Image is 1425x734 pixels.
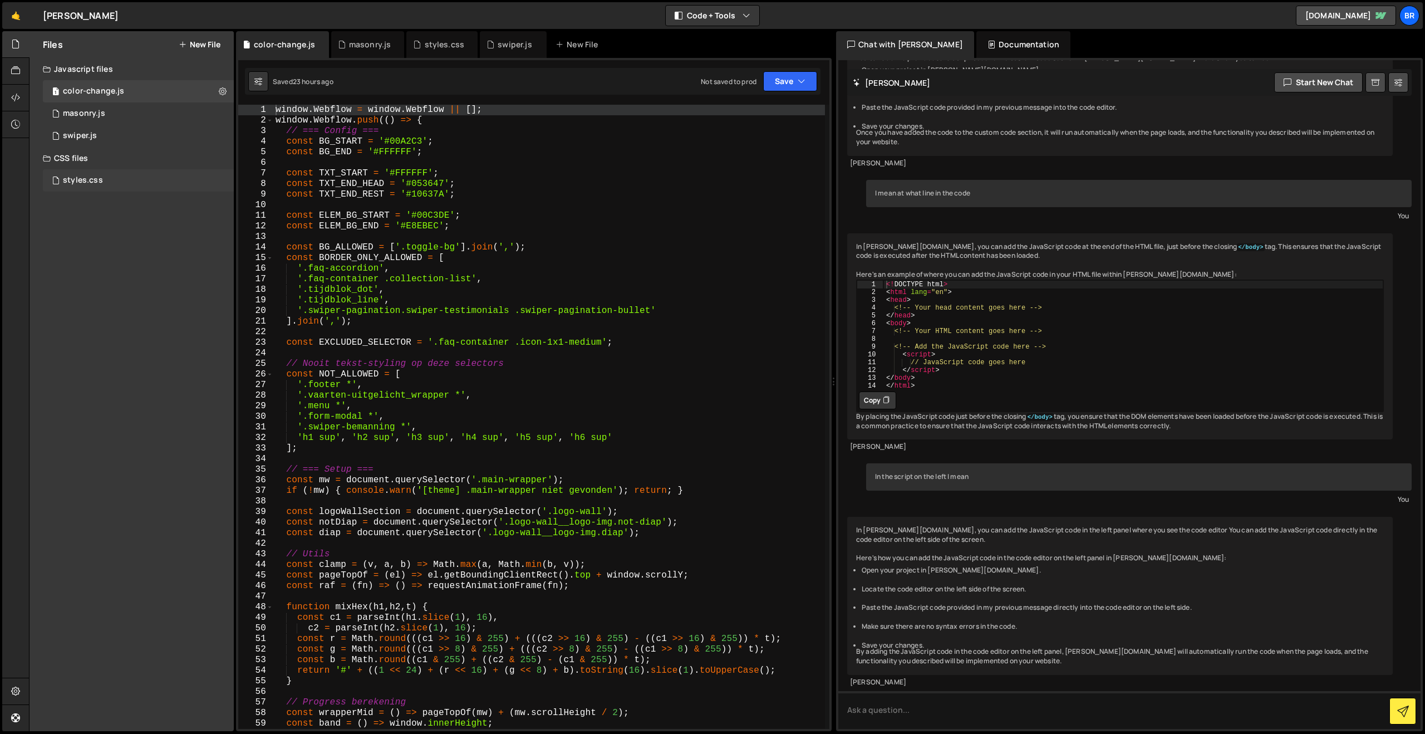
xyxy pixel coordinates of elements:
[862,103,1384,112] li: Paste the JavaScript code provided in my previous message into the code editor.
[238,676,273,687] div: 55
[238,486,273,496] div: 37
[238,634,273,644] div: 51
[857,327,883,335] div: 7
[238,285,273,295] div: 18
[43,80,234,102] div: 16297/44719.js
[43,102,234,125] div: 16297/44199.js
[52,88,59,97] span: 1
[763,71,817,91] button: Save
[857,374,883,382] div: 13
[254,39,315,50] div: color-change.js
[238,126,273,136] div: 3
[866,463,1412,491] div: In the script on the left I mean
[238,253,273,263] div: 15
[238,549,273,560] div: 43
[238,263,273,274] div: 16
[238,623,273,634] div: 50
[857,304,883,312] div: 4
[63,109,105,119] div: masonry.js
[238,401,273,412] div: 29
[238,359,273,369] div: 25
[238,327,273,337] div: 22
[238,655,273,666] div: 53
[238,274,273,285] div: 17
[869,210,1409,222] div: You
[63,175,103,185] div: styles.css
[238,136,273,147] div: 4
[238,697,273,708] div: 57
[238,337,273,348] div: 23
[238,666,273,676] div: 54
[238,475,273,486] div: 36
[862,603,1384,613] li: Paste the JavaScript code provided in my previous message directly into the code editor on the le...
[238,179,273,189] div: 8
[238,115,273,126] div: 2
[179,40,220,49] button: New File
[238,687,273,697] div: 56
[293,77,333,86] div: 23 hours ago
[238,708,273,718] div: 58
[847,45,1393,156] div: You can add the provided JavaScript code to the custom code section in [PERSON_NAME][DOMAIN_NAME]...
[238,496,273,507] div: 38
[238,221,273,232] div: 12
[238,242,273,253] div: 14
[857,288,883,296] div: 2
[238,348,273,359] div: 24
[43,169,234,192] div: 16297/44027.css
[862,66,1384,75] li: Open your project in [PERSON_NAME][DOMAIN_NAME].
[976,31,1070,58] div: Documentation
[238,443,273,454] div: 33
[1026,413,1054,421] code: </body>
[238,147,273,158] div: 5
[238,211,273,221] div: 11
[273,77,333,86] div: Saved
[857,281,883,288] div: 1
[238,581,273,591] div: 46
[425,39,465,50] div: styles.css
[238,232,273,242] div: 13
[836,31,974,58] div: Chat with [PERSON_NAME]
[862,641,1384,650] li: Save your changes.
[869,493,1409,505] div: You
[862,122,1384,131] li: Save your changes.
[701,77,756,86] div: Not saved to prod
[30,58,234,80] div: Javascript files
[1296,6,1396,26] a: [DOMAIN_NAME]
[238,454,273,464] div: 34
[866,180,1412,207] div: I mean at what line in the code
[238,718,273,729] div: 59
[238,105,273,115] div: 1
[30,147,234,169] div: CSS files
[238,570,273,581] div: 45
[862,566,1384,575] li: Open your project in [PERSON_NAME][DOMAIN_NAME].
[238,168,273,179] div: 7
[498,39,532,50] div: swiper.js
[853,77,930,88] h2: [PERSON_NAME]
[857,366,883,374] div: 12
[857,343,883,351] div: 9
[238,644,273,655] div: 52
[238,539,273,549] div: 42
[847,233,1393,440] div: In [PERSON_NAME][DOMAIN_NAME], you can add the JavaScript code at the end of the HTML file, just ...
[859,392,896,409] button: Copy
[43,125,234,147] div: 16297/44014.js
[857,320,883,327] div: 6
[238,316,273,327] div: 21
[238,295,273,306] div: 19
[238,380,273,390] div: 27
[238,306,273,316] div: 20
[238,200,273,211] div: 10
[2,2,30,29] a: 🤙
[1237,243,1264,251] code: </body>
[1399,6,1419,26] a: Br
[857,359,883,366] div: 11
[63,86,124,96] div: color-change.js
[850,159,1390,168] div: [PERSON_NAME]
[349,39,391,50] div: masonry.js
[857,351,883,359] div: 10
[43,38,63,51] h2: Files
[857,382,883,390] div: 14
[238,591,273,602] div: 47
[862,622,1384,632] li: Make sure there are no syntax errors in the code.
